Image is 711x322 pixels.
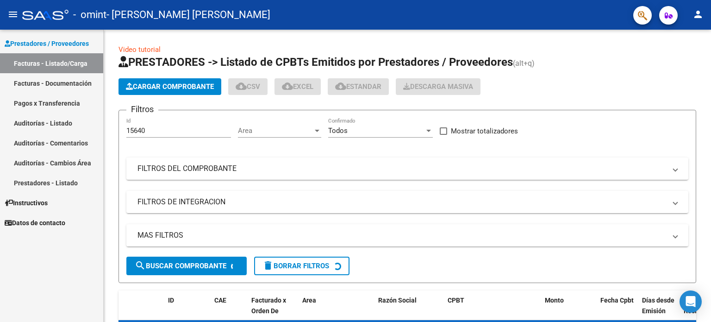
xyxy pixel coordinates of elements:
span: Prestadores / Proveedores [5,38,89,49]
mat-panel-title: FILTROS DEL COMPROBANTE [137,164,666,174]
span: Días desde Emisión [642,297,674,315]
mat-panel-title: MAS FILTROS [137,230,666,240]
button: Borrar Filtros [254,257,349,275]
span: CAE [214,297,226,304]
app-download-masive: Descarga masiva de comprobantes (adjuntos) [396,78,480,95]
span: Razón Social [378,297,417,304]
button: Descarga Masiva [396,78,480,95]
mat-expansion-panel-header: MAS FILTROS [126,224,688,246]
a: Video tutorial [118,45,161,54]
button: EXCEL [274,78,321,95]
span: Descarga Masiva [403,82,473,91]
span: Facturado x Orden De [251,297,286,315]
span: Fecha Recibido [684,297,710,315]
span: ID [168,297,174,304]
span: CPBT [448,297,464,304]
mat-icon: cloud_download [335,81,346,92]
mat-icon: person [692,9,704,20]
mat-expansion-panel-header: FILTROS DE INTEGRACION [126,191,688,213]
button: Cargar Comprobante [118,78,221,95]
span: - [PERSON_NAME] [PERSON_NAME] [106,5,270,25]
mat-icon: cloud_download [236,81,247,92]
span: Mostrar totalizadores [451,126,518,137]
span: Instructivos [5,198,48,208]
h3: Filtros [126,103,158,116]
mat-icon: menu [7,9,19,20]
span: EXCEL [282,82,313,91]
button: Estandar [328,78,389,95]
mat-icon: cloud_download [282,81,293,92]
span: Borrar Filtros [262,262,329,270]
mat-icon: delete [262,260,274,271]
button: Buscar Comprobante [126,257,247,275]
span: Fecha Cpbt [600,297,634,304]
span: Monto [545,297,564,304]
span: Todos [328,126,348,135]
span: Buscar Comprobante [135,262,226,270]
div: Open Intercom Messenger [680,290,702,313]
span: - omint [73,5,106,25]
span: CSV [236,82,260,91]
span: (alt+q) [513,59,535,68]
span: Area [302,297,316,304]
mat-expansion-panel-header: FILTROS DEL COMPROBANTE [126,158,688,180]
span: PRESTADORES -> Listado de CPBTs Emitidos por Prestadores / Proveedores [118,56,513,69]
mat-icon: search [135,260,146,271]
button: CSV [228,78,268,95]
mat-panel-title: FILTROS DE INTEGRACION [137,197,666,207]
span: Estandar [335,82,381,91]
span: Area [238,126,313,135]
span: Datos de contacto [5,218,65,228]
span: Cargar Comprobante [126,82,214,91]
